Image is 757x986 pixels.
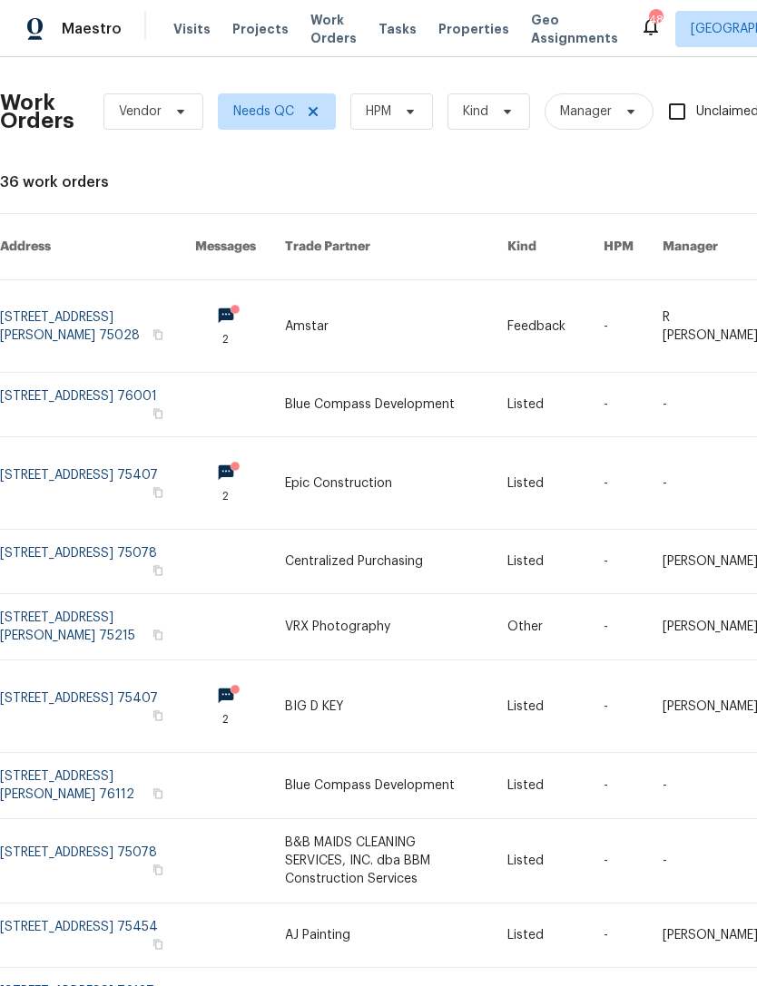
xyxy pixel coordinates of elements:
[232,20,289,38] span: Projects
[270,594,493,660] td: VRX Photography
[493,819,589,903] td: Listed
[589,280,648,373] td: -
[270,903,493,968] td: AJ Painting
[531,11,618,47] span: Geo Assignments
[270,753,493,819] td: Blue Compass Development
[560,103,612,121] span: Manager
[493,903,589,968] td: Listed
[493,437,589,530] td: Listed
[493,373,589,437] td: Listed
[173,20,211,38] span: Visits
[493,530,589,594] td: Listed
[119,103,162,121] span: Vendor
[150,862,166,878] button: Copy Address
[649,11,662,29] div: 48
[366,103,391,121] span: HPM
[270,530,493,594] td: Centralized Purchasing
[270,373,493,437] td: Blue Compass Development
[150,786,166,802] button: Copy Address
[62,20,122,38] span: Maestro
[589,660,648,753] td: -
[270,660,493,753] td: BIG D KEY
[493,660,589,753] td: Listed
[310,11,357,47] span: Work Orders
[589,753,648,819] td: -
[270,214,493,280] th: Trade Partner
[378,23,417,35] span: Tasks
[150,327,166,343] button: Copy Address
[589,373,648,437] td: -
[270,819,493,903] td: B&B MAIDS CLEANING SERVICES, INC. dba BBM Construction Services
[150,484,166,501] button: Copy Address
[589,530,648,594] td: -
[438,20,509,38] span: Properties
[150,708,166,724] button: Copy Address
[150,562,166,579] button: Copy Address
[233,103,294,121] span: Needs QC
[589,214,648,280] th: HPM
[150,627,166,643] button: Copy Address
[589,594,648,660] td: -
[150,405,166,422] button: Copy Address
[589,903,648,968] td: -
[589,437,648,530] td: -
[181,214,270,280] th: Messages
[493,594,589,660] td: Other
[463,103,488,121] span: Kind
[589,819,648,903] td: -
[493,214,589,280] th: Kind
[270,280,493,373] td: Amstar
[493,280,589,373] td: Feedback
[270,437,493,530] td: Epic Construction
[150,936,166,952] button: Copy Address
[493,753,589,819] td: Listed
